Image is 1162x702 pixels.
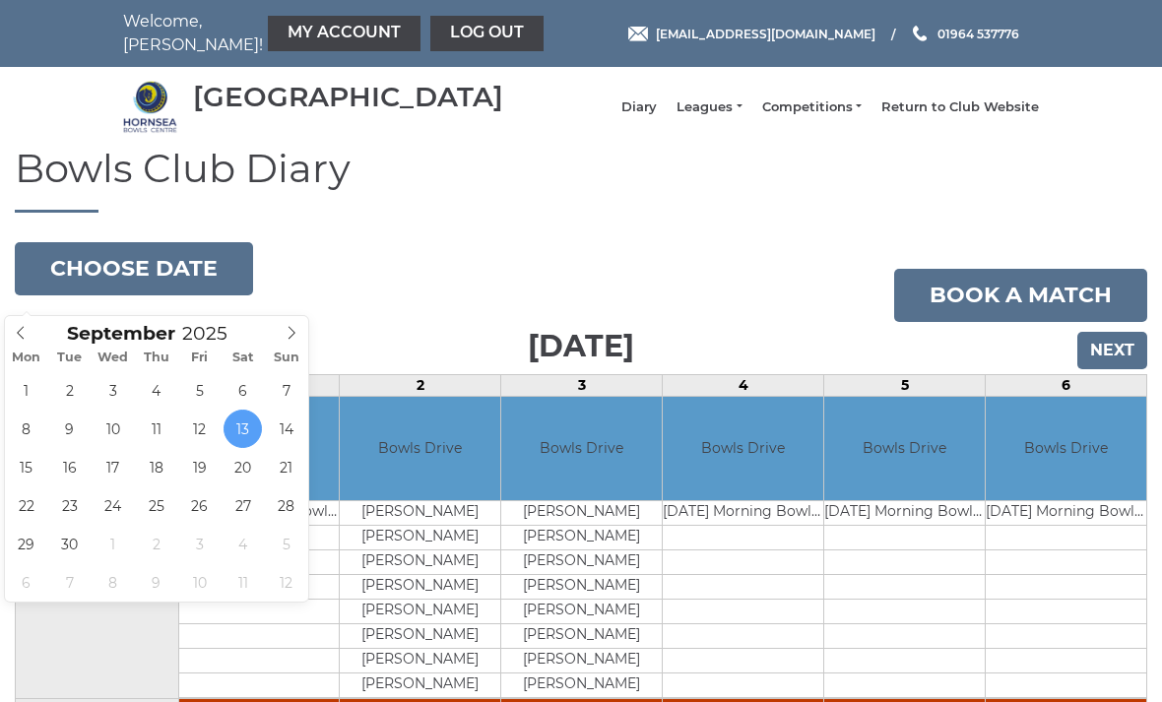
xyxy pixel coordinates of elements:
span: Sun [265,351,308,364]
span: September 9, 2025 [50,410,89,448]
span: September 28, 2025 [267,486,305,525]
span: September 8, 2025 [7,410,45,448]
span: September 2, 2025 [50,371,89,410]
td: Bowls Drive [986,397,1146,500]
td: [PERSON_NAME] [340,525,500,549]
a: My Account [268,16,420,51]
input: Next [1077,332,1147,369]
span: September 17, 2025 [94,448,132,486]
span: October 8, 2025 [94,563,132,602]
span: September 30, 2025 [50,525,89,563]
span: September 29, 2025 [7,525,45,563]
span: September 23, 2025 [50,486,89,525]
td: [PERSON_NAME] [340,574,500,599]
td: [PERSON_NAME] [340,500,500,525]
td: [PERSON_NAME] [340,623,500,648]
span: September 6, 2025 [224,371,262,410]
span: October 1, 2025 [94,525,132,563]
td: [PERSON_NAME] [340,599,500,623]
td: [PERSON_NAME] [501,599,662,623]
td: [PERSON_NAME] [340,648,500,672]
span: October 6, 2025 [7,563,45,602]
img: Hornsea Bowls Centre [123,80,177,134]
a: Competitions [762,98,862,116]
span: September 19, 2025 [180,448,219,486]
span: October 12, 2025 [267,563,305,602]
span: September 14, 2025 [267,410,305,448]
span: September 25, 2025 [137,486,175,525]
span: October 4, 2025 [224,525,262,563]
nav: Welcome, [PERSON_NAME]! [123,10,487,57]
span: October 3, 2025 [180,525,219,563]
input: Scroll to increment [175,322,252,345]
span: October 5, 2025 [267,525,305,563]
span: September 7, 2025 [267,371,305,410]
td: Bowls Drive [501,397,662,500]
span: Thu [135,351,178,364]
span: Scroll to increment [67,325,175,344]
a: Phone us 01964 537776 [910,25,1019,43]
span: September 18, 2025 [137,448,175,486]
img: Phone us [913,26,927,41]
td: [PERSON_NAME] [501,672,662,697]
span: October 2, 2025 [137,525,175,563]
a: Email [EMAIL_ADDRESS][DOMAIN_NAME] [628,25,875,43]
span: October 10, 2025 [180,563,219,602]
img: Email [628,27,648,41]
span: 01964 537776 [937,26,1019,40]
span: September 1, 2025 [7,371,45,410]
a: Log out [430,16,544,51]
span: September 5, 2025 [180,371,219,410]
span: September 20, 2025 [224,448,262,486]
td: [PERSON_NAME] [501,648,662,672]
span: October 9, 2025 [137,563,175,602]
td: 4 [663,375,824,397]
span: September 12, 2025 [180,410,219,448]
td: [PERSON_NAME] [501,623,662,648]
span: Wed [92,351,135,364]
span: September 3, 2025 [94,371,132,410]
span: September 13, 2025 [224,410,262,448]
a: Book a match [894,269,1147,322]
span: Tue [48,351,92,364]
td: [PERSON_NAME] [501,525,662,549]
div: [GEOGRAPHIC_DATA] [193,82,503,112]
span: Mon [5,351,48,364]
button: Choose date [15,242,253,295]
td: [PERSON_NAME] [501,549,662,574]
td: [PERSON_NAME] [340,549,500,574]
span: September 15, 2025 [7,448,45,486]
td: Bowls Drive [824,397,985,500]
td: 3 [501,375,663,397]
td: [PERSON_NAME] [501,500,662,525]
span: September 26, 2025 [180,486,219,525]
span: September 24, 2025 [94,486,132,525]
td: [PERSON_NAME] [340,672,500,697]
span: September 10, 2025 [94,410,132,448]
span: Fri [178,351,222,364]
td: Bowls Drive [340,397,500,500]
span: October 11, 2025 [224,563,262,602]
td: [PERSON_NAME] [501,574,662,599]
span: September 4, 2025 [137,371,175,410]
span: September 11, 2025 [137,410,175,448]
span: [EMAIL_ADDRESS][DOMAIN_NAME] [656,26,875,40]
a: Leagues [677,98,742,116]
td: 5 [824,375,986,397]
span: September 21, 2025 [267,448,305,486]
h1: Bowls Club Diary [15,147,1147,213]
a: Diary [621,98,657,116]
a: Return to Club Website [881,98,1039,116]
td: Bowls Drive [663,397,823,500]
td: [DATE] Morning Bowls Club [663,500,823,525]
td: [DATE] Morning Bowls Club [986,500,1146,525]
span: September 22, 2025 [7,486,45,525]
td: 6 [986,375,1147,397]
td: [DATE] Morning Bowls Club [824,500,985,525]
td: 2 [340,375,501,397]
span: September 27, 2025 [224,486,262,525]
span: October 7, 2025 [50,563,89,602]
span: September 16, 2025 [50,448,89,486]
span: Sat [222,351,265,364]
